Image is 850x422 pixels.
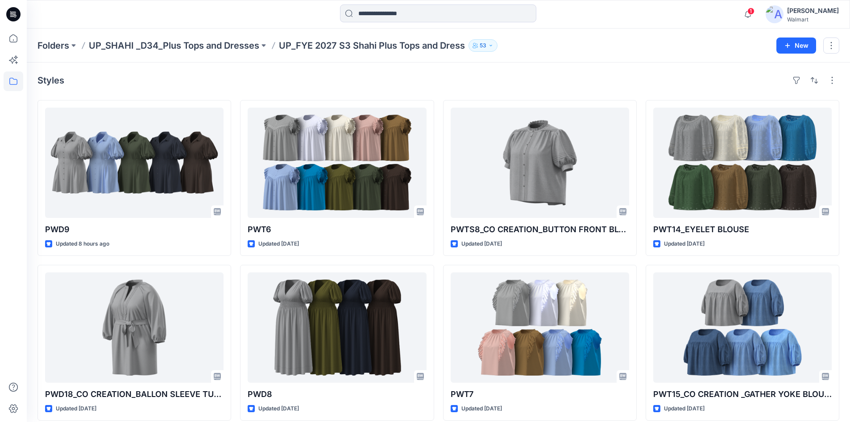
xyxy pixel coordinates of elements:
p: Updated [DATE] [258,239,299,249]
div: Walmart [787,16,839,23]
p: PWTS8_CO CREATION_BUTTON FRONT BLOUSE [451,223,629,236]
p: 53 [480,41,486,50]
p: PWD9 [45,223,224,236]
button: New [776,38,816,54]
a: PWT15_CO CREATION _GATHER YOKE BLOUSE [653,272,832,383]
h4: Styles [37,75,64,86]
p: Updated [DATE] [664,404,705,414]
p: PWT7 [451,388,629,401]
a: PWT6 [248,108,426,218]
button: 53 [469,39,498,52]
div: [PERSON_NAME] [787,5,839,16]
p: Updated [DATE] [258,404,299,414]
p: UP_FYE 2027 S3 Shahi Plus Tops and Dress [279,39,465,52]
a: PWT7 [451,272,629,383]
p: Updated [DATE] [56,404,96,414]
p: Updated [DATE] [461,404,502,414]
a: PWD9 [45,108,224,218]
p: Updated [DATE] [664,239,705,249]
a: UP_SHAHI _D34_Plus Tops and Dresses [89,39,259,52]
p: Updated 8 hours ago [56,239,109,249]
span: 1 [747,8,755,15]
p: PWD8 [248,388,426,401]
p: PWT6 [248,223,426,236]
p: Updated [DATE] [461,239,502,249]
a: PWD18_CO CREATION_BALLON SLEEVE TUNIC DRESS [45,272,224,383]
p: PWT14_EYELET BLOUSE [653,223,832,236]
img: avatar [766,5,784,23]
a: PWTS8_CO CREATION_BUTTON FRONT BLOUSE [451,108,629,218]
a: PWT14_EYELET BLOUSE [653,108,832,218]
p: PWD18_CO CREATION_BALLON SLEEVE TUNIC DRESS [45,388,224,401]
a: PWD8 [248,272,426,383]
a: Folders [37,39,69,52]
p: PWT15_CO CREATION _GATHER YOKE BLOUSE [653,388,832,401]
